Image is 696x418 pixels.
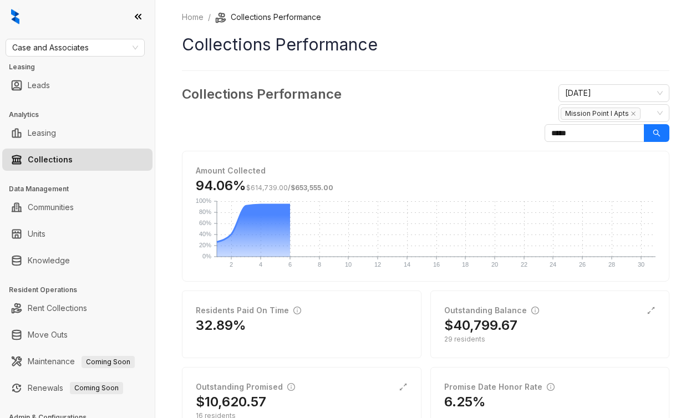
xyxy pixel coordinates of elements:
text: 12 [374,261,381,268]
h2: $10,620.57 [196,393,266,411]
h3: Data Management [9,184,155,194]
text: 4 [259,261,262,268]
li: Collections [2,149,153,171]
h3: 94.06% [196,177,333,195]
div: Residents Paid On Time [196,304,301,317]
span: expand-alt [399,383,408,391]
a: Rent Collections [28,297,87,319]
li: Knowledge [2,249,153,272]
text: 30 [638,261,644,268]
text: 2 [230,261,233,268]
text: 60% [199,220,211,226]
a: Leads [28,74,50,96]
div: 29 residents [444,334,656,344]
a: Move Outs [28,324,68,346]
text: 16 [433,261,440,268]
span: / [246,183,333,192]
li: Units [2,223,153,245]
h2: 32.89% [196,317,246,334]
a: Collections [28,149,73,171]
span: expand-alt [647,306,656,315]
text: 24 [550,261,556,268]
a: Communities [28,196,74,218]
span: $614,739.00 [246,183,288,192]
h2: 6.25% [444,393,486,411]
li: Move Outs [2,324,153,346]
text: 26 [579,261,586,268]
text: 0% [202,253,211,259]
div: Outstanding Promised [196,381,295,393]
span: October 2025 [565,85,663,101]
text: 22 [521,261,527,268]
span: Coming Soon [82,356,135,368]
text: 40% [199,231,211,237]
span: info-circle [293,307,301,314]
li: Collections Performance [215,11,321,23]
a: RenewalsComing Soon [28,377,123,399]
text: 6 [288,261,292,268]
span: info-circle [531,307,539,314]
text: 8 [318,261,321,268]
span: Mission Point I Apts [561,108,641,120]
h3: Collections Performance [182,84,342,104]
text: 14 [404,261,410,268]
li: Rent Collections [2,297,153,319]
div: Promise Date Honor Rate [444,381,555,393]
text: 80% [199,208,211,215]
text: 18 [462,261,469,268]
span: $653,555.00 [291,183,333,192]
span: close [631,111,636,116]
a: Leasing [28,122,56,144]
li: Leads [2,74,153,96]
strong: Amount Collected [196,166,266,175]
li: / [208,11,211,23]
text: 20 [491,261,498,268]
li: Maintenance [2,350,153,373]
a: Units [28,223,45,245]
li: Communities [2,196,153,218]
h3: Resident Operations [9,285,155,295]
img: logo [11,9,19,24]
a: Home [180,11,206,23]
span: info-circle [287,383,295,391]
h3: Analytics [9,110,155,120]
span: info-circle [547,383,555,391]
h2: $40,799.67 [444,317,517,334]
li: Leasing [2,122,153,144]
text: 28 [608,261,615,268]
span: Coming Soon [70,382,123,394]
h1: Collections Performance [182,32,669,57]
text: 10 [345,261,352,268]
div: Outstanding Balance [444,304,539,317]
span: search [653,129,661,137]
text: 100% [196,197,211,204]
h3: Leasing [9,62,155,72]
span: Case and Associates [12,39,138,56]
a: Knowledge [28,249,70,272]
text: 20% [199,242,211,248]
li: Renewals [2,377,153,399]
